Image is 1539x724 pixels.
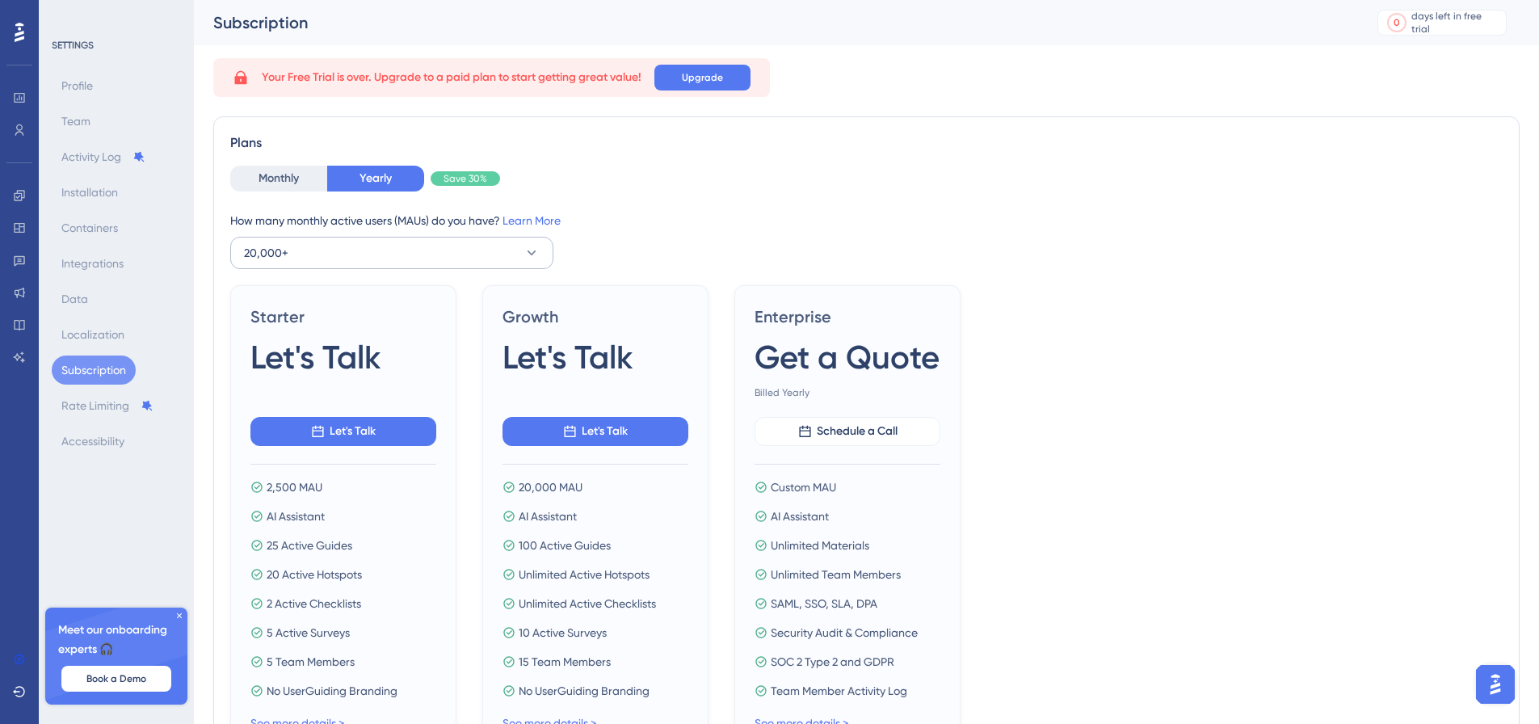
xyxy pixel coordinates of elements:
span: Your Free Trial is over. Upgrade to a paid plan to start getting great value! [262,68,641,87]
span: No UserGuiding Branding [519,681,650,701]
div: How many monthly active users (MAUs) do you have? [230,211,1503,230]
span: Let's Talk [330,422,376,441]
div: Plans [230,133,1503,153]
button: 20,000+ [230,237,553,269]
span: 2 Active Checklists [267,594,361,613]
span: 25 Active Guides [267,536,352,555]
span: Let's Talk [502,335,633,380]
span: AI Assistant [267,507,325,526]
span: AI Assistant [771,507,829,526]
span: Let's Talk [250,335,381,380]
div: days left in free trial [1411,10,1501,36]
div: SETTINGS [52,39,183,52]
button: Let's Talk [250,417,436,446]
span: 10 Active Surveys [519,623,607,642]
span: Team Member Activity Log [771,681,907,701]
span: Billed Yearly [755,386,940,399]
button: Localization [52,320,134,349]
span: Custom MAU [771,478,836,497]
span: Unlimited Team Members [771,565,901,584]
button: Profile [52,71,103,100]
button: Rate Limiting [52,391,163,420]
span: AI Assistant [519,507,577,526]
span: Security Audit & Compliance [771,623,918,642]
button: Upgrade [654,65,751,90]
button: Schedule a Call [755,417,940,446]
button: Book a Demo [61,666,171,692]
span: Meet our onboarding experts 🎧 [58,621,175,659]
iframe: UserGuiding AI Assistant Launcher [1471,660,1520,709]
span: 20 Active Hotspots [267,565,362,584]
button: Installation [52,178,128,207]
span: Enterprise [755,305,940,328]
span: 5 Team Members [267,652,355,671]
span: Save 30% [444,172,487,185]
button: Containers [52,213,128,242]
a: Learn More [502,214,561,227]
span: Growth [502,305,688,328]
span: 15 Team Members [519,652,611,671]
button: Accessibility [52,427,134,456]
div: 0 [1394,16,1400,29]
span: 100 Active Guides [519,536,611,555]
span: Let's Talk [582,422,628,441]
button: Integrations [52,249,133,278]
span: 2,500 MAU [267,478,322,497]
button: Team [52,107,100,136]
div: Subscription [213,11,1337,34]
span: Unlimited Active Checklists [519,594,656,613]
span: SAML, SSO, SLA, DPA [771,594,877,613]
span: 20,000+ [244,243,288,263]
span: No UserGuiding Branding [267,681,397,701]
button: Subscription [52,356,136,385]
span: Unlimited Materials [771,536,869,555]
button: Yearly [327,166,424,192]
span: Get a Quote [755,335,940,380]
span: 5 Active Surveys [267,623,350,642]
span: Upgrade [682,71,723,84]
span: Unlimited Active Hotspots [519,565,650,584]
button: Data [52,284,98,314]
span: Book a Demo [86,672,146,685]
span: SOC 2 Type 2 and GDPR [771,652,894,671]
button: Monthly [230,166,327,192]
button: Let's Talk [502,417,688,446]
span: Schedule a Call [817,422,898,441]
span: 20,000 MAU [519,478,582,497]
button: Activity Log [52,142,155,171]
span: Starter [250,305,436,328]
